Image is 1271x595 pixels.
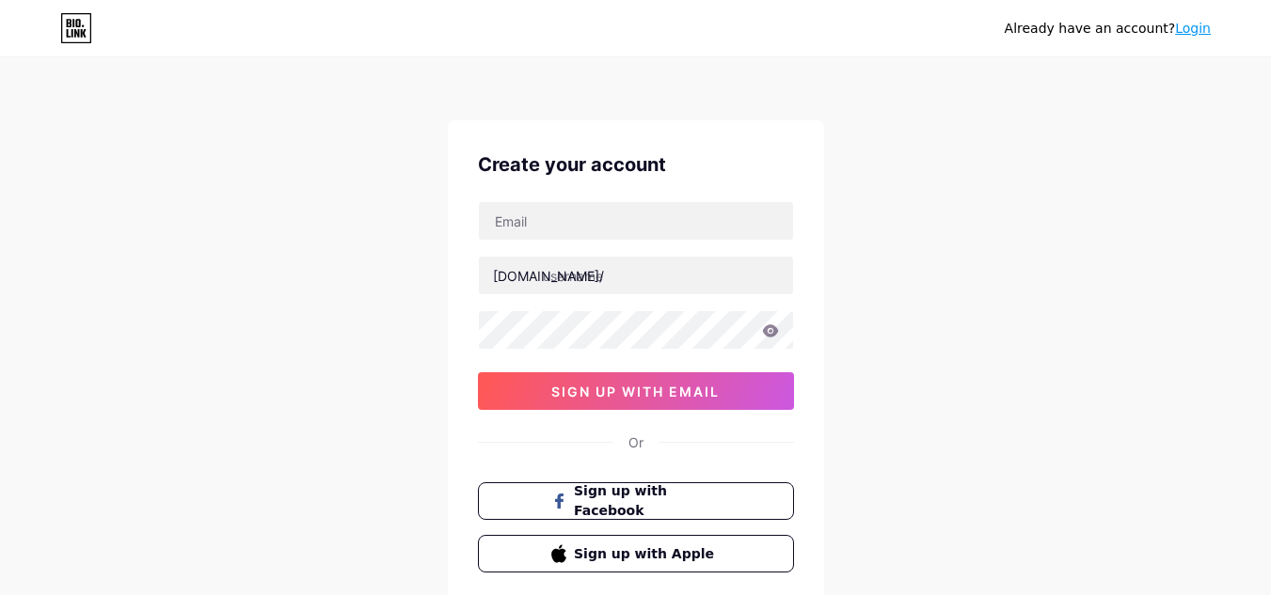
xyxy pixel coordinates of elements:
div: Already have an account? [1005,19,1211,39]
input: username [479,257,793,294]
div: [DOMAIN_NAME]/ [493,266,604,286]
button: Sign up with Apple [478,535,794,572]
span: Sign up with Facebook [574,481,720,521]
button: Sign up with Facebook [478,482,794,520]
input: Email [479,202,793,240]
button: sign up with email [478,372,794,410]
span: Sign up with Apple [574,544,720,564]
div: Create your account [478,150,794,179]
a: Login [1175,21,1211,36]
span: sign up with email [551,384,720,399]
div: Or [628,432,643,452]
